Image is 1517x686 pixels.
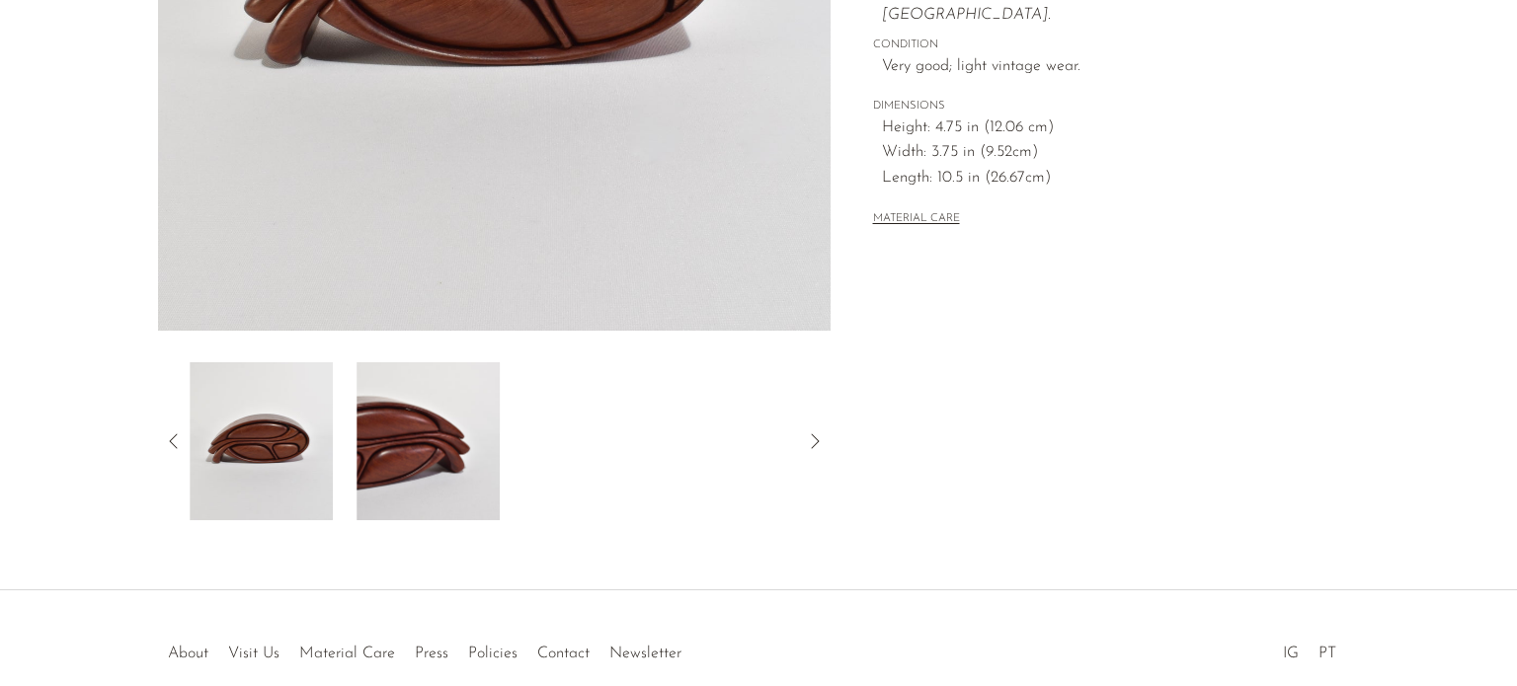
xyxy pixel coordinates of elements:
span: Width: 3.75 in (9.52cm) [882,140,1317,166]
span: Very good; light vintage wear. [882,54,1317,80]
span: CONDITION [873,37,1317,54]
ul: Quick links [158,630,691,667]
a: PT [1318,646,1336,661]
span: DIMENSIONS [873,98,1317,115]
a: Press [415,646,448,661]
img: Curved Handcrafted Jewelry Box [190,362,333,520]
a: Policies [468,646,518,661]
a: About [168,646,208,661]
img: Curved Handcrafted Jewelry Box [357,362,500,520]
a: Contact [537,646,590,661]
a: Material Care [299,646,395,661]
a: Visit Us [228,646,279,661]
ul: Social Medias [1273,630,1346,667]
button: MATERIAL CARE [873,212,960,227]
span: Length: 10.5 in (26.67cm) [882,166,1317,191]
a: IG [1283,646,1299,661]
span: Height: 4.75 in (12.06 cm) [882,115,1317,141]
